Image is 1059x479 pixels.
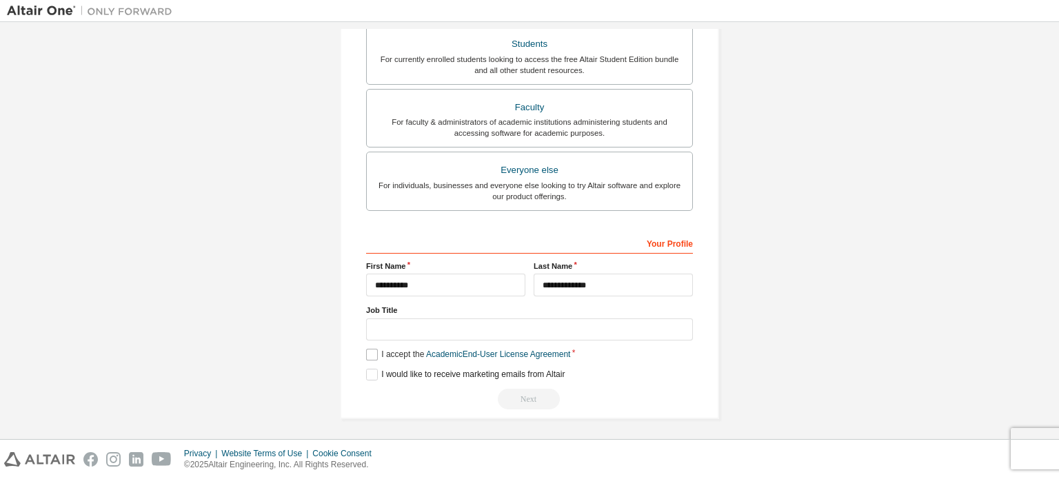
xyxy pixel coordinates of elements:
[366,389,693,409] div: Read and acccept EULA to continue
[375,161,684,180] div: Everyone else
[129,452,143,467] img: linkedin.svg
[366,369,565,380] label: I would like to receive marketing emails from Altair
[366,305,693,316] label: Job Title
[184,448,221,459] div: Privacy
[366,261,525,272] label: First Name
[7,4,179,18] img: Altair One
[375,34,684,54] div: Students
[4,452,75,467] img: altair_logo.svg
[375,116,684,139] div: For faculty & administrators of academic institutions administering students and accessing softwa...
[106,452,121,467] img: instagram.svg
[83,452,98,467] img: facebook.svg
[375,180,684,202] div: For individuals, businesses and everyone else looking to try Altair software and explore our prod...
[375,98,684,117] div: Faculty
[221,448,312,459] div: Website Terms of Use
[375,54,684,76] div: For currently enrolled students looking to access the free Altair Student Edition bundle and all ...
[366,232,693,254] div: Your Profile
[534,261,693,272] label: Last Name
[152,452,172,467] img: youtube.svg
[184,459,380,471] p: © 2025 Altair Engineering, Inc. All Rights Reserved.
[312,448,379,459] div: Cookie Consent
[366,349,570,360] label: I accept the
[426,349,570,359] a: Academic End-User License Agreement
